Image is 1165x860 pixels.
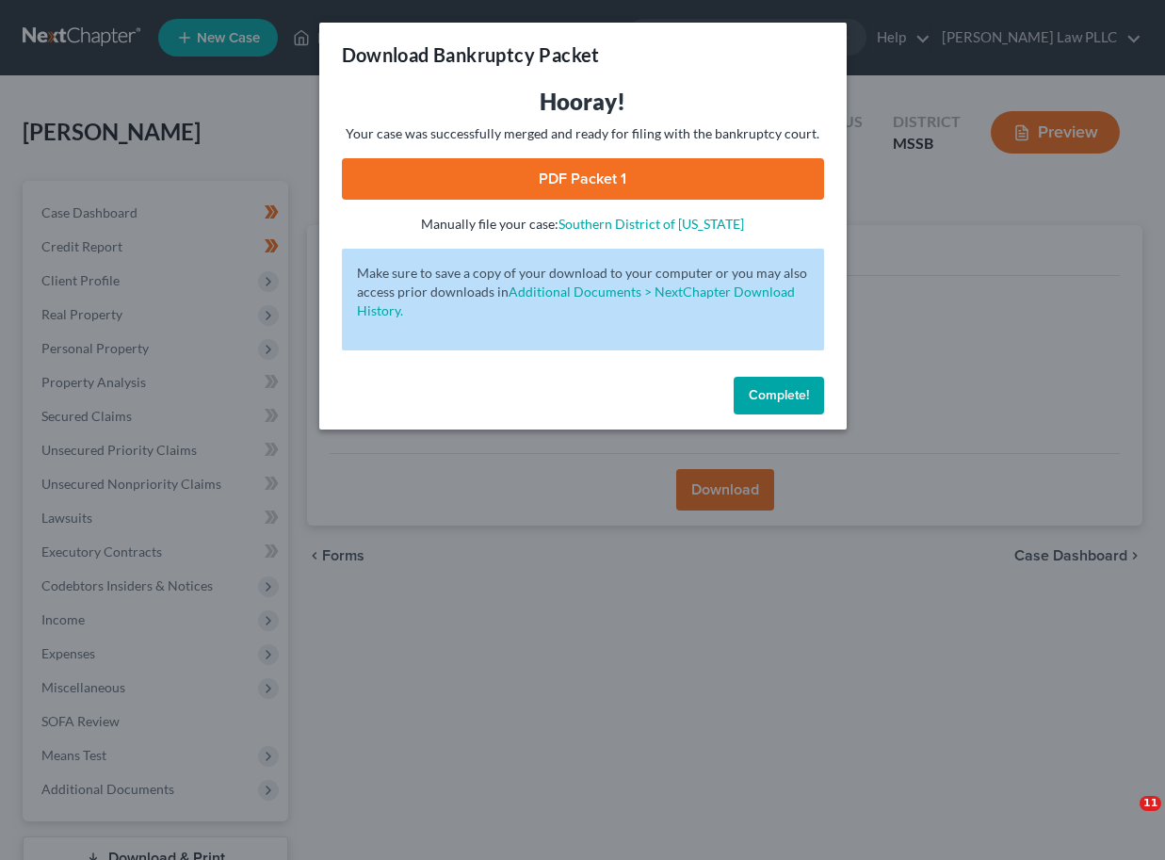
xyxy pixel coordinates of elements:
[357,264,809,320] p: Make sure to save a copy of your download to your computer or you may also access prior downloads in
[342,87,824,117] h3: Hooray!
[734,377,824,414] button: Complete!
[1101,796,1146,841] iframe: Intercom live chat
[1140,796,1161,811] span: 11
[749,387,809,403] span: Complete!
[558,216,744,232] a: Southern District of [US_STATE]
[342,41,600,68] h3: Download Bankruptcy Packet
[342,158,824,200] a: PDF Packet 1
[357,284,795,318] a: Additional Documents > NextChapter Download History.
[342,124,824,143] p: Your case was successfully merged and ready for filing with the bankruptcy court.
[342,215,824,234] p: Manually file your case:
